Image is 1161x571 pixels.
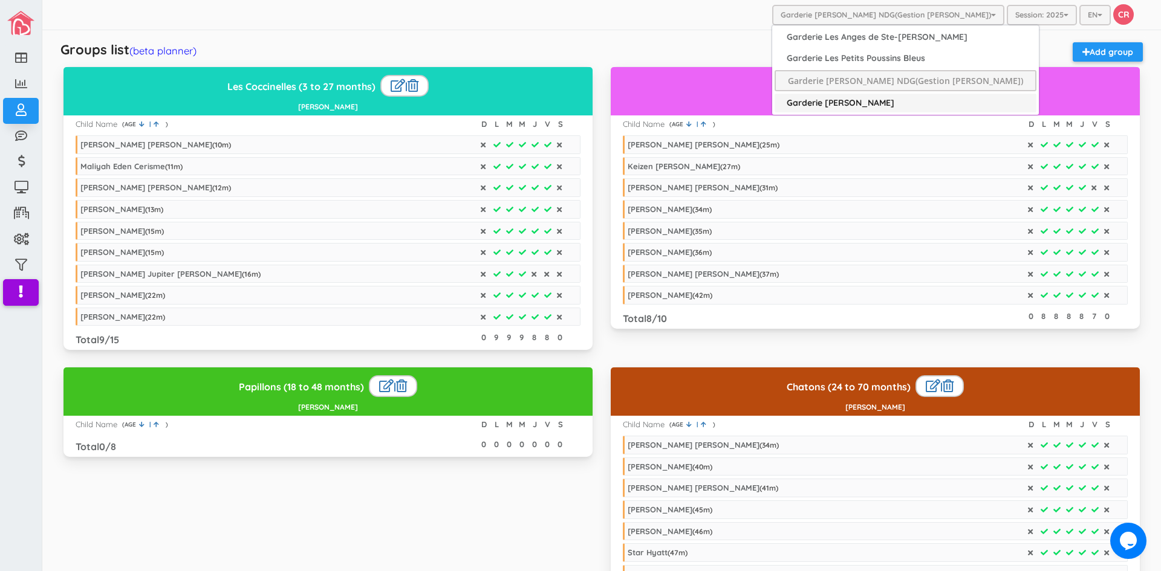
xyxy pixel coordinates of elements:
a: | [686,120,701,129]
div: 9 [492,332,501,343]
div: [PERSON_NAME] [PERSON_NAME] [80,182,231,192]
span: AGE [125,120,139,129]
span: ( m) [759,183,778,192]
span: ( m) [759,483,778,492]
span: AGE [125,421,139,429]
span: 35 [695,227,703,236]
span: ) [713,421,715,429]
span: ( m) [212,140,231,149]
span: 22 [148,312,156,321]
div: M [1065,118,1074,130]
span: ( [669,120,672,129]
div: J [1078,419,1087,430]
div: 0 [517,439,526,450]
span: 41 [762,483,769,492]
div: Child Name [623,419,665,430]
div: M [518,419,527,430]
span: ( m) [692,505,712,514]
span: 13 [148,205,154,214]
div: [PERSON_NAME] [80,290,165,300]
span: 47 [670,548,678,557]
span: 40 [695,462,703,471]
div: M [505,419,514,430]
span: ( m) [145,227,164,236]
a: (beta planner) [129,44,197,57]
span: ) [166,421,168,429]
span: ( m) [145,312,165,321]
span: ( [122,421,125,429]
div: L [1039,419,1049,430]
div: [PERSON_NAME] [PERSON_NAME] [628,269,779,279]
span: 16 [244,269,252,279]
div: 8 [1077,311,1086,322]
div: D [480,419,489,430]
div: [PERSON_NAME] [628,526,712,536]
span: 11 [167,162,174,171]
div: 8 [1052,311,1061,322]
span: ( m) [720,162,740,171]
h3: Total /8 [76,442,116,453]
span: 22 [148,291,156,300]
div: 0 [1026,311,1035,322]
a: | [686,421,701,429]
div: [PERSON_NAME] [628,247,712,257]
h3: Total /15 [76,335,119,346]
div: | [369,375,417,397]
div: J [530,118,539,130]
span: 12 [215,183,222,192]
h3: Les Coccinelles (3 to 27 months) [68,75,588,97]
div: D [1027,419,1036,430]
span: ( [122,120,125,129]
span: ( [669,421,672,429]
div: 0 [542,439,551,450]
div: [PERSON_NAME] [PERSON_NAME] [628,182,778,192]
span: 42 [695,291,703,300]
span: ( m) [145,248,164,257]
div: V [543,419,552,430]
span: ( m) [759,140,779,149]
div: | [380,75,429,97]
div: M [518,118,527,130]
span: 46 [695,527,703,536]
span: | [146,421,154,428]
a: | [139,421,154,429]
span: | [146,120,154,128]
div: 0 [555,332,564,343]
span: ( m) [692,248,712,257]
div: [PERSON_NAME] [PERSON_NAME] [628,140,779,149]
div: Child Name [623,118,665,130]
h5: [PERSON_NAME] [616,103,1135,111]
img: image [7,11,34,35]
div: 0 [555,439,564,450]
span: 15 [148,227,155,236]
span: | [694,120,701,128]
div: | [915,375,964,397]
div: J [1078,118,1087,130]
div: M [1052,118,1061,130]
span: | [694,421,701,428]
div: Child Name [76,118,117,130]
a: | [139,120,154,129]
span: 36 [695,248,703,257]
span: 27 [723,162,731,171]
span: ( m) [759,440,779,450]
div: 0 [1102,311,1111,322]
span: AGE [672,421,686,429]
span: ) [713,120,715,129]
span: ( m) [759,269,779,279]
div: M [1052,419,1061,430]
span: 0 [99,440,105,453]
span: 9 [99,334,105,346]
div: [PERSON_NAME] [PERSON_NAME] [80,140,231,149]
div: S [556,118,565,130]
div: 8 [530,332,539,343]
h3: Chenilles (17 to 50 months) [616,75,1135,97]
div: S [556,419,565,430]
div: [PERSON_NAME] [628,290,712,300]
div: J [530,419,539,430]
div: L [492,419,501,430]
div: Star Hyatt [628,547,688,557]
div: [PERSON_NAME] [628,505,712,514]
span: ( m) [145,205,163,214]
span: ( m) [165,162,183,171]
